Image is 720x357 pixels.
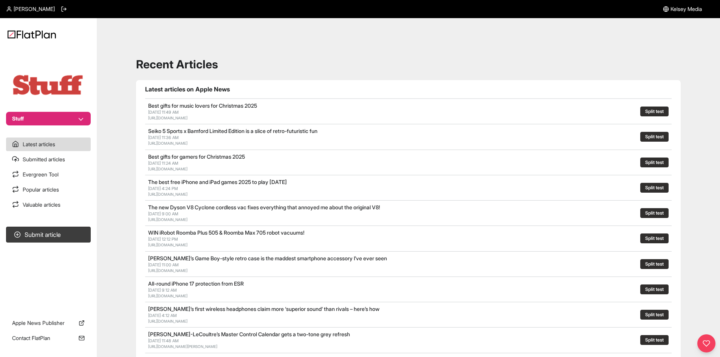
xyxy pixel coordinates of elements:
[148,192,187,196] a: [URL][DOMAIN_NAME]
[148,128,317,134] a: Seiko 5 Sports x Bamford Limited Edition is a slice of retro-futuristic fun
[148,229,304,236] a: WIN iRobot Roomba Plus 505 & Roomba Max 705 robot vacuums!
[148,243,187,247] a: [URL][DOMAIN_NAME]
[640,107,669,116] button: Split test
[8,30,56,39] img: Logo
[148,268,187,273] a: [URL][DOMAIN_NAME]
[148,294,187,298] a: [URL][DOMAIN_NAME]
[640,132,669,142] button: Split test
[6,227,91,243] button: Submit article
[148,313,177,318] span: [DATE] 4:12 AM
[6,138,91,151] a: Latest articles
[640,233,669,243] button: Split test
[148,236,178,242] span: [DATE] 12:12 PM
[640,335,669,345] button: Split test
[148,319,187,323] a: [URL][DOMAIN_NAME]
[148,280,244,287] a: All-round iPhone 17 protection from ESR
[148,211,178,216] span: [DATE] 9:00 AM
[148,179,287,185] a: The best free iPhone and iPad games 2025 to play [DATE]
[148,344,217,349] a: [URL][DOMAIN_NAME][PERSON_NAME]
[6,331,91,345] a: Contact FlatPlan
[6,5,55,13] a: [PERSON_NAME]
[640,310,669,320] button: Split test
[148,167,187,171] a: [URL][DOMAIN_NAME]
[6,168,91,181] a: Evergreen Tool
[6,198,91,212] a: Valuable articles
[640,259,669,269] button: Split test
[14,5,55,13] span: [PERSON_NAME]
[148,110,179,115] span: [DATE] 11:49 AM
[670,5,702,13] span: Kelsey Media
[148,102,257,109] a: Best gifts for music lovers for Christmas 2025
[148,135,179,140] span: [DATE] 11:36 AM
[148,186,178,191] span: [DATE] 4:24 PM
[148,287,177,293] span: [DATE] 9:12 AM
[148,141,187,145] a: [URL][DOMAIN_NAME]
[148,204,380,210] a: The new Dyson V8 Cyclone cordless vac fixes everything that annoyed me about the original V8!
[148,331,350,337] a: [PERSON_NAME]-LeCoultre’s Master Control Calendar gets a two-tone grey refresh
[148,262,179,267] span: [DATE] 11:00 AM
[148,306,379,312] a: [PERSON_NAME]’s first wireless headphones claim more ‘superior sound’ than rivals – here’s how
[6,153,91,166] a: Submitted articles
[148,161,178,166] span: [DATE] 11:24 AM
[640,284,669,294] button: Split test
[640,158,669,167] button: Split test
[148,153,245,160] a: Best gifts for gamers for Christmas 2025
[640,183,669,193] button: Split test
[145,85,672,94] h1: Latest articles on Apple News
[136,57,681,71] h1: Recent Articles
[11,73,86,97] img: Publication Logo
[148,217,187,222] a: [URL][DOMAIN_NAME]
[6,112,91,125] button: Stuff
[148,116,187,120] a: [URL][DOMAIN_NAME]
[148,255,387,261] a: [PERSON_NAME]’s Game Boy-style retro case is the maddest smartphone accessory I’ve ever seen
[640,208,669,218] button: Split test
[6,183,91,196] a: Popular articles
[148,338,179,343] span: [DATE] 11:48 AM
[6,316,91,330] a: Apple News Publisher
